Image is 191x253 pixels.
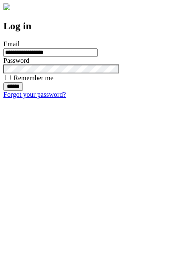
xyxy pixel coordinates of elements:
[3,91,66,98] a: Forgot your password?
[3,20,188,32] h2: Log in
[3,40,20,48] label: Email
[3,57,29,64] label: Password
[3,3,10,10] img: logo-4e3dc11c47720685a147b03b5a06dd966a58ff35d612b21f08c02c0306f2b779.png
[14,74,53,82] label: Remember me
